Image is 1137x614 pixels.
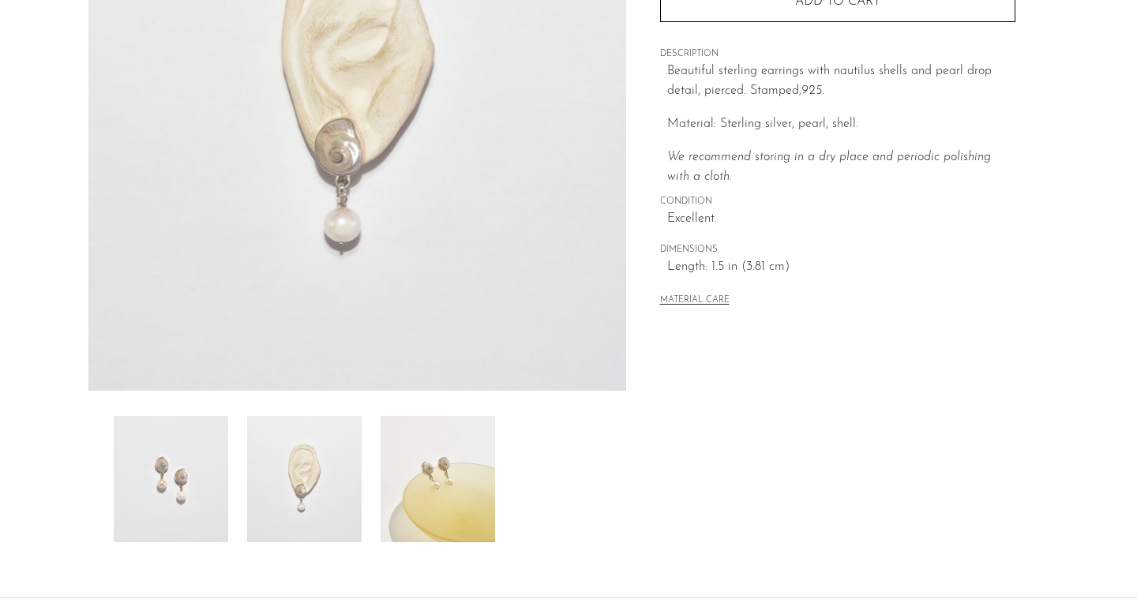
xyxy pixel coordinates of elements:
button: MATERIAL CARE [660,295,730,307]
span: DIMENSIONS [660,243,1015,257]
em: 925. [801,84,824,97]
img: Shell Pearl Drop Earrings [247,416,362,542]
i: We recommend storing in a dry place and periodic polishing with a cloth. [667,151,991,184]
p: Beautiful sterling earrings with nautilus shells and pearl drop detail, pierced. Stamped, [667,62,1015,102]
span: DESCRIPTION [660,47,1015,62]
span: Length: 1.5 in (3.81 cm) [667,257,1015,278]
span: CONDITION [660,195,1015,209]
span: Excellent. [667,209,1015,230]
img: Shell Pearl Drop Earrings [381,416,495,542]
img: Shell Pearl Drop Earrings [114,416,228,542]
p: Material: Sterling silver, pearl, shell. [667,114,1015,135]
